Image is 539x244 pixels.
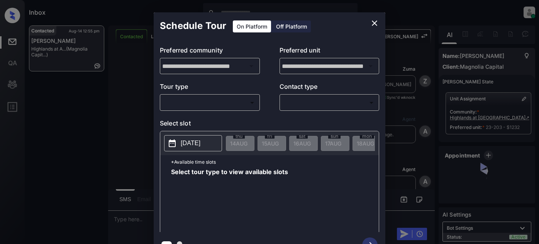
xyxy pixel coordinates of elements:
[160,119,379,131] p: Select slot
[233,20,271,32] div: On Platform
[272,20,311,32] div: Off Platform
[154,12,232,39] h2: Schedule Tour
[171,169,288,230] span: Select tour type to view available slots
[280,46,380,58] p: Preferred unit
[367,15,382,31] button: close
[160,46,260,58] p: Preferred community
[160,82,260,94] p: Tour type
[164,135,222,151] button: [DATE]
[280,82,380,94] p: Contact type
[171,155,379,169] p: *Available time slots
[181,139,200,148] p: [DATE]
